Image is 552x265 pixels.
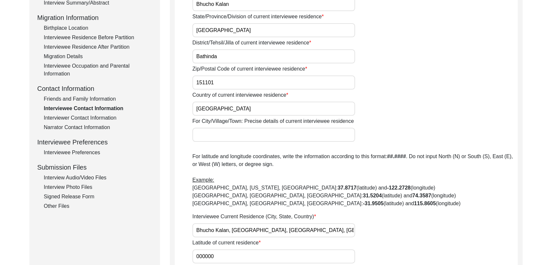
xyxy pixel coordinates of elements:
div: Interviewer Contact Information [44,114,152,122]
div: Interview Photo Files [44,183,152,191]
div: Contact Information [37,84,152,93]
b: -122.2728 [387,185,411,190]
div: Birthplace Location [44,24,152,32]
div: Interviewee Contact Information [44,105,152,112]
div: Submission Files [37,162,152,172]
div: Migration Information [37,13,152,23]
div: Interviewee Preferences [37,137,152,147]
b: 31.5204 [363,193,382,198]
label: For City/Village/Town: Precise details of current interviewee residence [192,117,354,125]
div: Interviewee Residence Before Partition [44,34,152,41]
label: Zip/Postal Code of current interviewee residence [192,65,307,73]
div: Friends and Family Information [44,95,152,103]
b: -31.9505 [363,201,383,206]
b: 115.8605 [414,201,436,206]
div: Signed Release Form [44,193,152,201]
label: Latitude of current residence [192,239,261,247]
b: ##.#### [387,154,406,159]
div: Other Files [44,202,152,210]
div: Narrator Contact Information [44,124,152,131]
div: Interviewee Occupation and Parental Information [44,62,152,78]
div: Interviewee Preferences [44,149,152,157]
b: 74.3587 [412,193,431,198]
label: District/Tehsil/Jilla of current interviewee residence [192,39,311,47]
label: Country of current interviewee residence [192,91,288,99]
span: Example: [192,177,214,183]
b: 37.8717 [338,185,357,190]
div: Interview Audio/Video Files [44,174,152,182]
p: For latitude and longitude coordinates, write the information according to this format: . Do not ... [192,153,518,207]
div: Migration Details [44,53,152,60]
label: Interviewee Current Residence (City, State, Country) [192,213,316,221]
label: State/Province/Division of current interviewee residence [192,13,324,21]
div: Interviewee Residence After Partition [44,43,152,51]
